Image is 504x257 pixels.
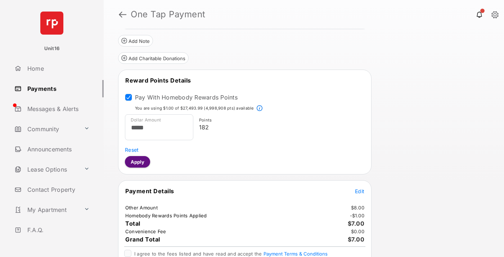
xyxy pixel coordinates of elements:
[264,251,328,257] button: I agree to the fees listed and have read and accept the
[355,187,364,195] button: Edit
[355,188,364,194] span: Edit
[12,80,104,97] a: Payments
[351,204,365,211] td: $8.00
[40,12,63,35] img: svg+xml;base64,PHN2ZyB4bWxucz0iaHR0cDovL3d3dy53My5vcmcvMjAwMC9zdmciIHdpZHRoPSI2NCIgaGVpZ2h0PSI2NC...
[134,251,328,257] span: I agree to the fees listed and have read and accept the
[12,221,104,239] a: F.A.Q.
[12,161,81,178] a: Lease Options
[135,105,254,111] p: You are using $1.00 of $27,493.99 (4,998,908 pts) available
[125,212,207,219] td: Homebody Rewards Points Applied
[125,156,150,168] button: Apply
[118,35,153,46] button: Add Note
[44,45,60,52] p: Unit16
[12,100,104,118] a: Messages & Alerts
[350,212,365,219] td: - $1.00
[118,52,189,64] button: Add Charitable Donations
[125,236,160,243] span: Grand Total
[125,147,139,153] span: Reset
[348,220,365,227] span: $7.00
[199,117,362,123] p: Points
[12,201,81,218] a: My Apartment
[125,220,140,227] span: Total
[125,187,174,195] span: Payment Details
[125,77,191,84] span: Reward Points Details
[135,94,238,101] label: Pay With Homebody Rewards Points
[125,146,139,153] button: Reset
[351,228,365,235] td: $0.00
[12,141,104,158] a: Announcements
[125,204,158,211] td: Other Amount
[12,120,81,138] a: Community
[131,10,206,19] strong: One Tap Payment
[125,228,167,235] td: Convenience Fee
[348,236,365,243] span: $7.00
[199,123,362,132] p: 182
[12,60,104,77] a: Home
[12,181,104,198] a: Contact Property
